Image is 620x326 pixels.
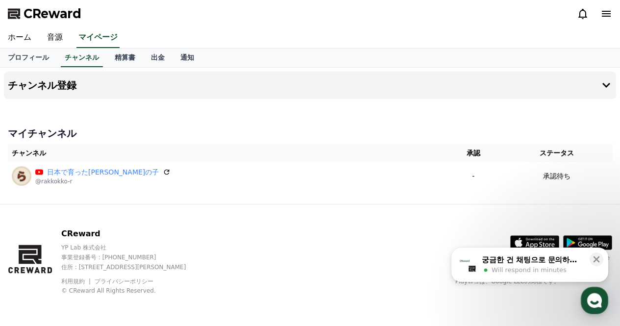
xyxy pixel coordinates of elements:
p: @rakkokko-r [35,177,171,185]
p: © CReward All Rights Reserved. [61,287,203,295]
p: - [449,171,497,181]
th: チャンネル [8,144,445,162]
p: CReward [61,228,203,240]
h4: チャンネル登録 [8,80,76,91]
a: プライバシーポリシー [95,278,153,285]
a: 日本で育った[PERSON_NAME]の子 [47,167,159,177]
a: マイページ [76,27,120,48]
img: 日本で育ったラッコの子 [12,166,31,186]
a: 利用規約 [61,278,92,285]
button: チャンネル登録 [4,72,616,99]
a: 精算書 [107,49,143,67]
p: 住所 : [STREET_ADDRESS][PERSON_NAME] [61,263,203,271]
a: 通知 [173,49,202,67]
p: YP Lab 株式会社 [61,244,203,251]
a: 音源 [39,27,71,48]
a: CReward [8,6,81,22]
span: CReward [24,6,81,22]
p: 承認待ち [543,171,570,181]
a: 出金 [143,49,173,67]
h4: マイチャンネル [8,126,612,140]
a: チャンネル [61,49,103,67]
th: 承認 [445,144,501,162]
p: 事業登録番号 : [PHONE_NUMBER] [61,253,203,261]
th: ステータス [502,144,612,162]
